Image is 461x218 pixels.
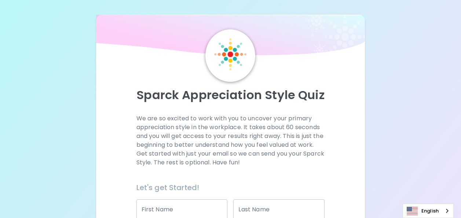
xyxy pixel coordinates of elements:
img: Sparck Logo [214,38,246,70]
h6: Let's get Started! [136,182,325,193]
p: We are so excited to work with you to uncover your primary appreciation style in the workplace. I... [136,114,325,167]
p: Sparck Appreciation Style Quiz [105,88,356,102]
img: wave [96,15,365,59]
a: English [403,204,453,218]
div: Language [403,204,454,218]
aside: Language selected: English [403,204,454,218]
